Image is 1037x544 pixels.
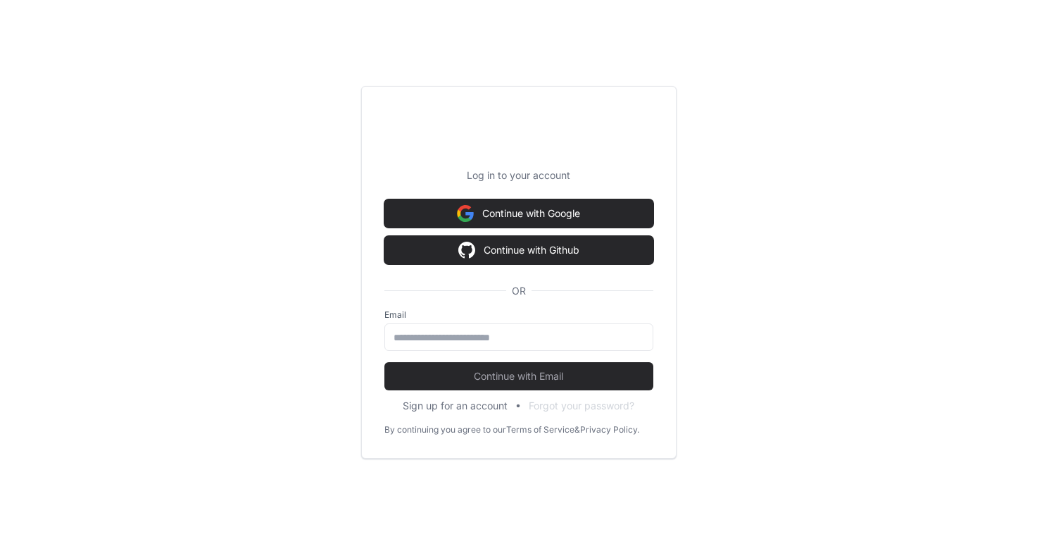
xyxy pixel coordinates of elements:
a: Privacy Policy. [580,424,639,435]
span: Continue with Email [384,369,653,383]
span: OR [506,284,532,298]
div: & [574,424,580,435]
label: Email [384,309,653,321]
img: Sign in with google [457,199,474,228]
button: Sign up for an account [403,399,508,413]
button: Continue with Email [384,362,653,390]
img: Sign in with google [458,236,475,264]
p: Log in to your account [384,168,653,183]
a: Terms of Service [506,424,574,435]
button: Forgot your password? [529,399,634,413]
button: Continue with Google [384,199,653,228]
button: Continue with Github [384,236,653,264]
div: By continuing you agree to our [384,424,506,435]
